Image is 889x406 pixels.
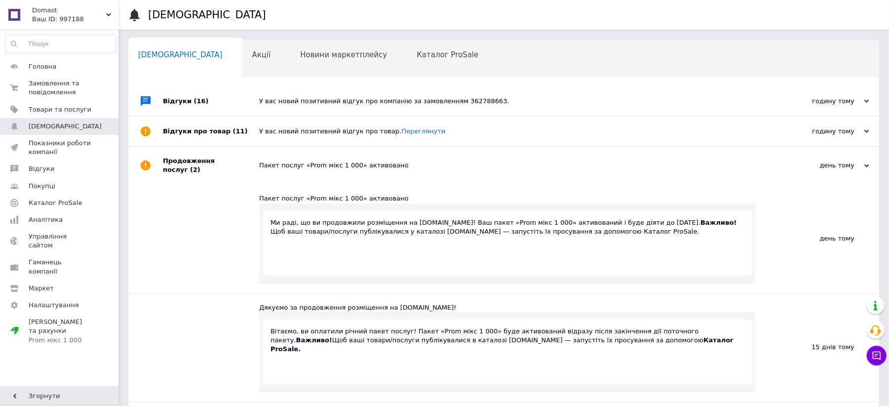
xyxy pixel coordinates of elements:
[148,9,266,21] h1: [DEMOGRAPHIC_DATA]
[29,139,91,157] span: Показники роботи компанії
[29,79,91,97] span: Замовлення та повідомлення
[300,50,387,59] span: Новини маркетплейсу
[32,6,106,15] span: Domast
[259,97,771,106] div: У вас новий позитивний відгук про компанію за замовленням 362788663.
[29,105,91,114] span: Товари та послуги
[194,97,209,105] span: (16)
[259,194,756,203] div: Пакет послуг «Prom мікс 1 000» активовано
[259,161,771,170] div: Пакет послуг «Prom мікс 1 000» активовано
[5,35,116,53] input: Пошук
[29,62,56,71] span: Головна
[771,97,869,106] div: годину тому
[29,232,91,250] span: Управління сайтом
[29,122,102,131] span: [DEMOGRAPHIC_DATA]
[29,284,54,293] span: Маркет
[190,166,200,173] span: (2)
[233,127,248,135] span: (11)
[29,258,91,276] span: Гаманець компанії
[417,50,478,59] span: Каталог ProSale
[771,161,869,170] div: день тому
[259,127,771,136] div: У вас новий позитивний відгук про товар.
[29,164,54,173] span: Відгуки
[259,303,756,312] div: Дякуємо за продовження розміщення на [DOMAIN_NAME]!
[271,218,744,236] div: Ми раді, що ви продовжили розміщення на [DOMAIN_NAME]! Ваш пакет «Prom мікс 1 000» активований і ...
[29,336,91,345] div: Prom мікс 1 000
[163,117,259,146] div: Відгуки про товар
[756,293,879,402] div: 15 днів тому
[29,199,82,207] span: Каталог ProSale
[29,215,63,224] span: Аналітика
[138,50,223,59] span: [DEMOGRAPHIC_DATA]
[700,219,736,226] b: Важливо!
[296,336,332,344] b: Важливо!
[29,301,79,310] span: Налаштування
[401,127,445,135] a: Переглянути
[32,15,118,24] div: Ваш ID: 997188
[771,127,869,136] div: годину тому
[163,86,259,116] div: Відгуки
[867,346,887,365] button: Чат з покупцем
[252,50,271,59] span: Акції
[271,327,744,354] div: Вітаємо, ви оплатили річний пакет послуг! Пакет «Prom мікс 1 000» буде активований відразу після ...
[756,184,879,292] div: день тому
[163,147,259,184] div: Продовження послуг
[29,182,55,191] span: Покупці
[29,318,91,345] span: [PERSON_NAME] та рахунки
